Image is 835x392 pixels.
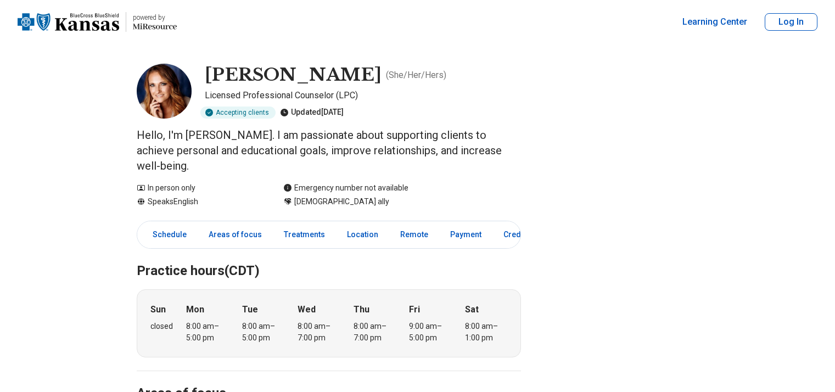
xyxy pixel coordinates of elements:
a: Treatments [277,223,332,246]
img: Erika Lewis, Licensed Professional Counselor (LPC) [137,64,192,119]
button: Log In [765,13,817,31]
a: Payment [444,223,488,246]
div: Speaks English [137,196,261,208]
p: ( She/Her/Hers ) [386,69,446,82]
strong: Wed [298,303,316,316]
a: Schedule [139,223,193,246]
h2: Practice hours (CDT) [137,236,521,281]
div: 8:00 am – 5:00 pm [242,321,284,344]
div: 9:00 am – 5:00 pm [409,321,451,344]
a: Home page [18,4,177,40]
div: 8:00 am – 7:00 pm [298,321,340,344]
strong: Sun [150,303,166,316]
p: powered by [133,13,177,22]
strong: Tue [242,303,258,316]
div: closed [150,321,173,332]
div: 8:00 am – 7:00 pm [354,321,396,344]
h1: [PERSON_NAME] [205,64,382,87]
strong: Thu [354,303,369,316]
a: Learning Center [682,15,747,29]
div: 8:00 am – 5:00 pm [186,321,228,344]
p: Licensed Professional Counselor (LPC) [205,89,521,102]
div: 8:00 am – 1:00 pm [465,321,507,344]
span: [DEMOGRAPHIC_DATA] ally [294,196,389,208]
div: In person only [137,182,261,194]
div: Accepting clients [200,107,276,119]
div: When does the program meet? [137,289,521,357]
a: Remote [394,223,435,246]
div: Updated [DATE] [280,107,344,119]
p: Hello, I'm [PERSON_NAME]. I am passionate about supporting clients to achieve personal and educat... [137,127,521,173]
strong: Fri [409,303,420,316]
div: Emergency number not available [283,182,408,194]
a: Location [340,223,385,246]
strong: Sat [465,303,479,316]
a: Areas of focus [202,223,268,246]
a: Credentials [497,223,552,246]
strong: Mon [186,303,204,316]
